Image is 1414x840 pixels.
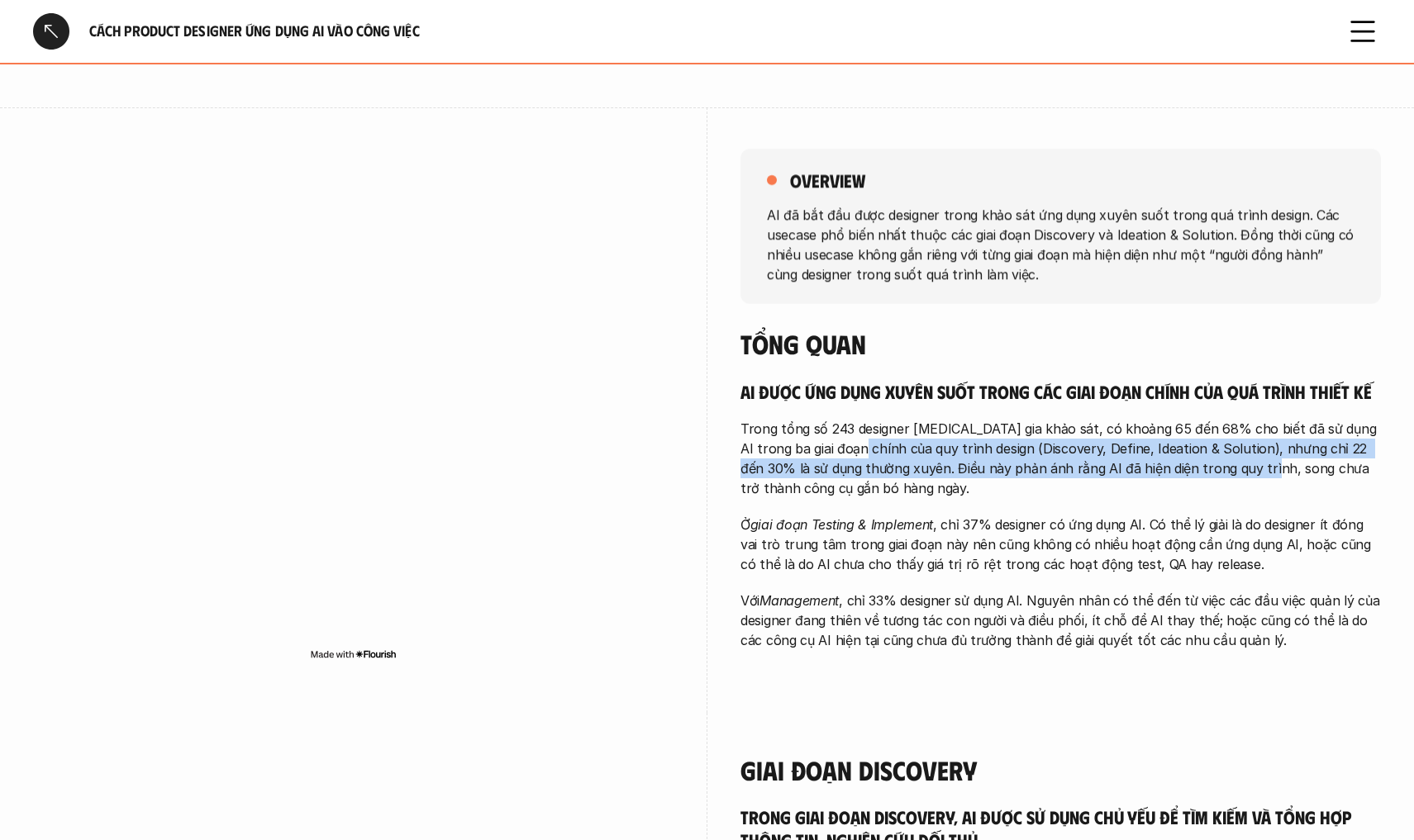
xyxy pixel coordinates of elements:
h5: AI được ứng dụng xuyên suốt trong các giai đoạn chính của quá trình thiết kế [740,380,1381,403]
img: Made with Flourish [310,648,397,661]
p: Trong tổng số 243 designer [MEDICAL_DATA] gia khảo sát, có khoảng 65 đến 68% cho biết đã sử dụng ... [740,419,1381,498]
p: Ở , chỉ 37% designer có ứng dụng AI. Có thể lý giải là do designer ít đóng vai trò trung tâm tron... [740,515,1381,574]
h4: Giai đoạn Discovery [740,754,1381,785]
em: giai đoạn Testing & Implement [750,516,933,533]
em: Management [759,592,839,609]
p: Với , chỉ 33% designer sử dụng AI. Nguyên nhân có thể đến từ việc các đầu việc quản lý của design... [740,591,1381,650]
iframe: Interactive or visual content [33,149,674,644]
p: AI đã bắt đầu được designer trong khảo sát ứng dụng xuyên suốt trong quá trình design. Các usecas... [767,204,1354,283]
h5: overview [790,168,865,192]
h6: Cách Product Designer ứng dụng AI vào công việc [89,21,1325,40]
h4: Tổng quan [740,328,1381,359]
